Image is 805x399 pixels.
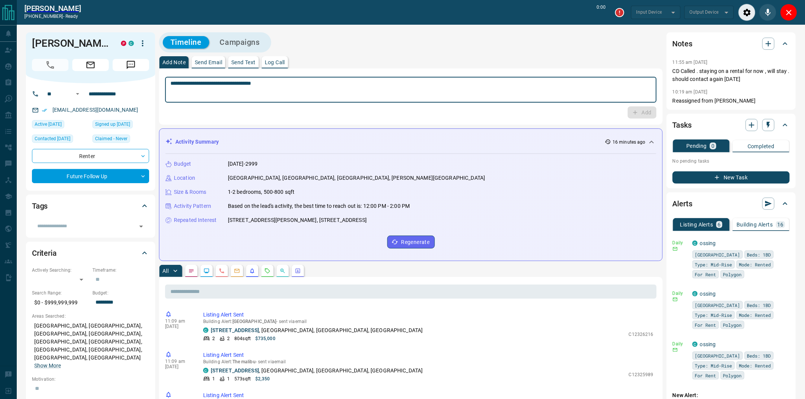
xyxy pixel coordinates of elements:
button: Campaigns [212,36,267,49]
p: Pending [686,143,707,149]
button: Regenerate [387,236,435,249]
h2: Tasks [673,119,692,131]
p: 804 sqft [234,335,251,342]
svg: Opportunities [280,268,286,274]
p: No pending tasks [673,155,790,167]
p: 11:09 am [165,359,192,364]
svg: Lead Browsing Activity [204,268,210,274]
svg: Email Verified [42,108,47,113]
p: 0:00 [597,4,606,21]
span: The malibu [232,359,256,364]
p: Send Email [195,60,222,65]
p: 11:55 am [DATE] [673,60,708,65]
p: Repeated Interest [174,216,216,224]
span: [GEOGRAPHIC_DATA] [695,251,740,258]
div: Notes [673,35,790,53]
div: property.ca [121,41,126,46]
span: Type: Mid-Rise [695,261,732,268]
p: C12325989 [629,371,654,378]
div: Tasks [673,116,790,134]
span: For Rent [695,372,716,379]
p: CD Called . staying on a rental for now , will stay . should contact again [DATE] [673,67,790,83]
div: Criteria [32,244,149,262]
a: [EMAIL_ADDRESS][DOMAIN_NAME] [52,107,138,113]
p: Listing Alert Sent [203,351,654,359]
h2: Tags [32,200,48,212]
p: All [162,268,169,274]
span: [GEOGRAPHIC_DATA] [232,319,277,324]
p: 1 [227,375,230,382]
span: Message [113,59,149,71]
p: Listing Alerts [680,222,713,227]
div: Renter [32,149,149,163]
p: Based on the lead's activity, the best time to reach out is: 12:00 PM - 2:00 PM [228,202,410,210]
div: condos.ca [692,342,698,347]
p: Completed [748,144,775,149]
a: ossing [700,240,716,246]
svg: Email [673,246,678,252]
svg: Email [673,347,678,353]
p: Building Alert : - sent via email [203,359,654,364]
p: Motivation: [32,376,149,383]
p: Budget [174,160,191,168]
p: Log Call [265,60,285,65]
a: ossing [700,291,716,297]
svg: Notes [188,268,194,274]
p: Reassigned from [PERSON_NAME] [673,97,790,105]
svg: Email [673,297,678,302]
p: 0 [711,143,714,149]
p: Daily [673,239,688,246]
p: [DATE] [165,324,192,329]
div: condos.ca [692,241,698,246]
p: Location [174,174,195,182]
h1: [PERSON_NAME] [32,37,110,49]
svg: Requests [264,268,270,274]
div: condos.ca [203,368,208,373]
p: , [GEOGRAPHIC_DATA], [GEOGRAPHIC_DATA], [GEOGRAPHIC_DATA] [211,326,423,334]
span: Email [72,59,109,71]
p: Actively Searching: [32,267,89,274]
a: [STREET_ADDRESS] [211,327,259,333]
p: [GEOGRAPHIC_DATA], [GEOGRAPHIC_DATA], [GEOGRAPHIC_DATA], [GEOGRAPHIC_DATA], [GEOGRAPHIC_DATA], [G... [32,320,149,372]
div: Sat Apr 23 2016 [92,120,149,131]
div: Mute [759,4,776,21]
p: 16 minutes ago [612,139,646,146]
span: Claimed - Never [95,135,127,142]
span: [GEOGRAPHIC_DATA] [695,301,740,309]
div: condos.ca [129,41,134,46]
svg: Emails [234,268,240,274]
span: For Rent [695,271,716,278]
svg: Calls [219,268,225,274]
p: Activity Pattern [174,202,211,210]
a: [STREET_ADDRESS] [211,367,259,374]
div: condos.ca [203,328,208,333]
span: Beds: 1BD [747,251,771,258]
p: $0 - $999,999,999 [32,296,89,309]
span: Type: Mid-Rise [695,311,732,319]
h2: Notes [673,38,692,50]
span: Polygon [723,271,742,278]
span: Call [32,59,68,71]
p: $2,350 [255,375,270,382]
div: Tags [32,197,149,215]
p: Budget: [92,290,149,296]
p: Timeframe: [92,267,149,274]
p: 10:19 am [DATE] [673,89,708,95]
div: Future Follow Up [32,169,149,183]
div: Fri Aug 01 2025 [32,120,89,131]
span: Beds: 1BD [747,301,771,309]
span: Mode: Rented [739,362,771,369]
button: Open [136,221,146,232]
span: Signed up [DATE] [95,120,130,128]
div: Activity Summary16 minutes ago [165,135,656,149]
svg: Listing Alerts [249,268,255,274]
h2: [PERSON_NAME] [24,4,81,13]
span: Active [DATE] [35,120,62,128]
p: Areas Searched: [32,313,149,320]
p: [DATE]-2999 [228,160,258,168]
p: 2 [227,335,230,342]
span: For Rent [695,321,716,329]
p: 2 [212,335,215,342]
p: C12326216 [629,331,654,338]
div: condos.ca [692,291,698,296]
